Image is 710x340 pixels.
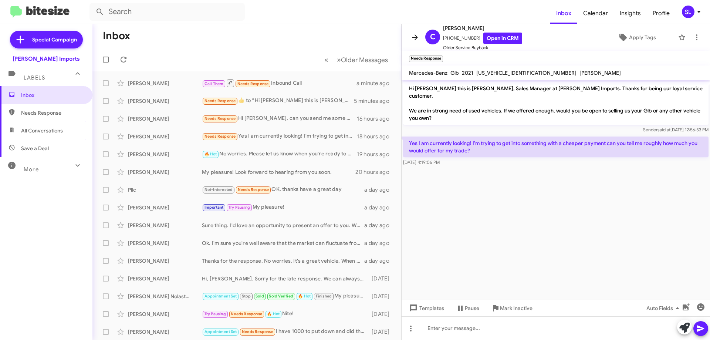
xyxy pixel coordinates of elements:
div: a day ago [364,222,395,229]
span: Important [204,205,224,210]
span: Needs Response [21,109,84,117]
span: « [324,55,328,64]
p: Yes I am currently looking! I'm trying to get into something with a cheaper payment can you tell ... [403,137,709,157]
span: Pause [465,302,479,315]
span: Labels [24,74,45,81]
span: All Conversations [21,127,63,134]
a: Special Campaign [10,31,83,48]
div: [DATE] [368,275,395,282]
div: [PERSON_NAME] Imports [13,55,80,63]
span: Glb [450,70,459,76]
span: [US_VEHICLE_IDENTIFICATION_NUMBER] [476,70,577,76]
span: Apply Tags [629,31,656,44]
span: » [337,55,341,64]
div: [PERSON_NAME] [128,80,202,87]
button: Auto Fields [640,302,688,315]
div: Hi, [PERSON_NAME]. Sorry for the late response. We can always take a look and see what we can do ... [202,275,368,282]
div: Sure thing. I'd love an opportunity to present an offer to you. Would you have some time [DATE] o... [202,222,364,229]
div: 18 hours ago [357,133,395,140]
div: 19 hours ago [357,151,395,158]
span: [PERSON_NAME] [579,70,621,76]
div: Ok. I'm sure you're well aware that the market can fluctuate from month to month. I don't believe... [202,239,364,247]
div: [PERSON_NAME] [128,275,202,282]
span: Stop [242,294,251,299]
div: [DATE] [368,293,395,300]
span: C [430,31,436,43]
div: My pleasure. [202,292,368,300]
div: [PERSON_NAME] [128,222,202,229]
button: SL [676,6,702,18]
div: a day ago [364,257,395,265]
span: said at [657,127,670,132]
a: Open in CRM [483,33,522,44]
span: Call Them [204,81,224,86]
span: Needs Response [237,81,269,86]
span: Inbox [21,91,84,99]
a: Insights [614,3,647,24]
span: Templates [408,302,444,315]
div: [PERSON_NAME] [128,204,202,211]
button: Templates [402,302,450,315]
button: Next [332,52,392,67]
div: ​👍​ to “ Hi [PERSON_NAME] this is [PERSON_NAME], Sales Manager at [PERSON_NAME] Imports. Thanks f... [202,97,354,105]
div: SL [682,6,694,18]
div: Nite! [202,310,368,318]
span: Sold [256,294,264,299]
div: I have 1000 to put down and did the application online. Dental have any leasing or can do anythin... [202,327,368,336]
span: Finished [316,294,332,299]
span: Mark Inactive [500,302,532,315]
div: OK, thanks have a great day [202,185,364,194]
span: Needs Response [242,329,273,334]
div: a day ago [364,186,395,193]
span: Sold Verified [269,294,293,299]
span: More [24,166,39,173]
a: Profile [647,3,676,24]
div: Thanks for the response. No worries. It's a great vehicle. When you're ready, we'll be here to as... [202,257,364,265]
span: Needs Response [204,98,236,103]
span: Older Messages [341,56,388,64]
span: Sender [DATE] 12:56:53 PM [643,127,709,132]
div: [PERSON_NAME] [128,151,202,158]
button: Pause [450,302,485,315]
span: Special Campaign [32,36,77,43]
div: [DATE] [368,328,395,336]
div: a minute ago [356,80,395,87]
h1: Inbox [103,30,130,42]
div: [PERSON_NAME] [128,133,202,140]
p: Hi [PERSON_NAME] this is [PERSON_NAME], Sales Manager at [PERSON_NAME] Imports. Thanks for being ... [403,82,709,125]
span: Older Service Buyback [443,44,522,51]
span: 🔥 Hot [298,294,311,299]
a: Inbox [550,3,577,24]
input: Search [89,3,245,21]
nav: Page navigation example [320,52,392,67]
div: Pllc [128,186,202,193]
span: Try Pausing [204,312,226,316]
div: [PERSON_NAME] [128,310,202,318]
div: My pleasure! Look forward to hearing from you soon. [202,168,355,176]
span: [PERSON_NAME] [443,24,522,33]
span: Needs Response [231,312,262,316]
div: Inbound Call [202,78,356,88]
div: [PERSON_NAME] [128,168,202,176]
span: Needs Response [204,116,236,121]
a: Calendar [577,3,614,24]
small: Needs Response [409,55,443,62]
div: [PERSON_NAME] [128,115,202,122]
div: No worries. Please let us know when you're ready to consider trading into a different vehicle. In... [202,150,357,158]
div: 5 minutes ago [354,97,395,105]
span: Auto Fields [646,302,682,315]
span: Save a Deal [21,145,49,152]
div: [PERSON_NAME] [128,97,202,105]
div: [PERSON_NAME] [128,328,202,336]
span: 🔥 Hot [267,312,280,316]
div: a day ago [364,204,395,211]
span: Needs Response [204,134,236,139]
div: [PERSON_NAME] [128,257,202,265]
div: My pleasure! [202,203,364,212]
div: [PERSON_NAME] Nolastname119188155 [128,293,202,300]
div: Yes I am currently looking! I'm trying to get into something with a cheaper payment can you tell ... [202,132,357,141]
